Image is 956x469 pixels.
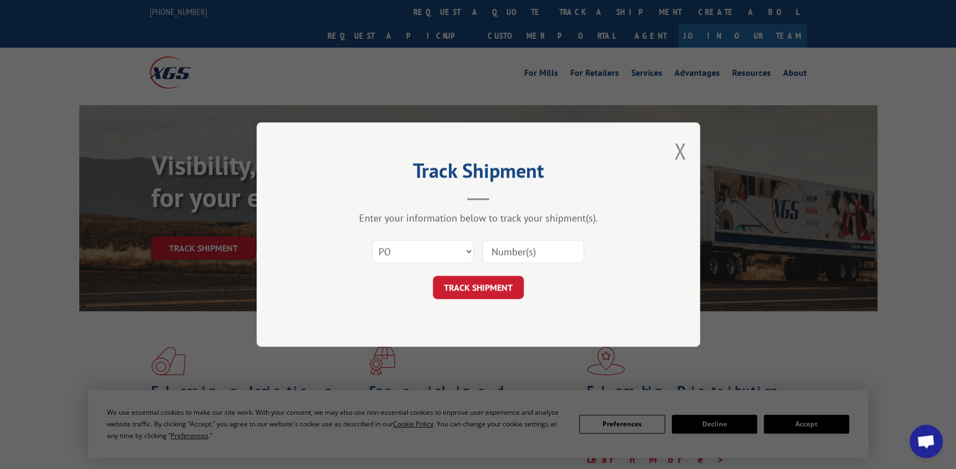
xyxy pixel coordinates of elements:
[433,276,524,299] button: TRACK SHIPMENT
[674,136,686,166] button: Close modal
[482,240,584,263] input: Number(s)
[312,163,645,184] h2: Track Shipment
[909,425,943,458] div: Open chat
[312,212,645,224] div: Enter your information below to track your shipment(s).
